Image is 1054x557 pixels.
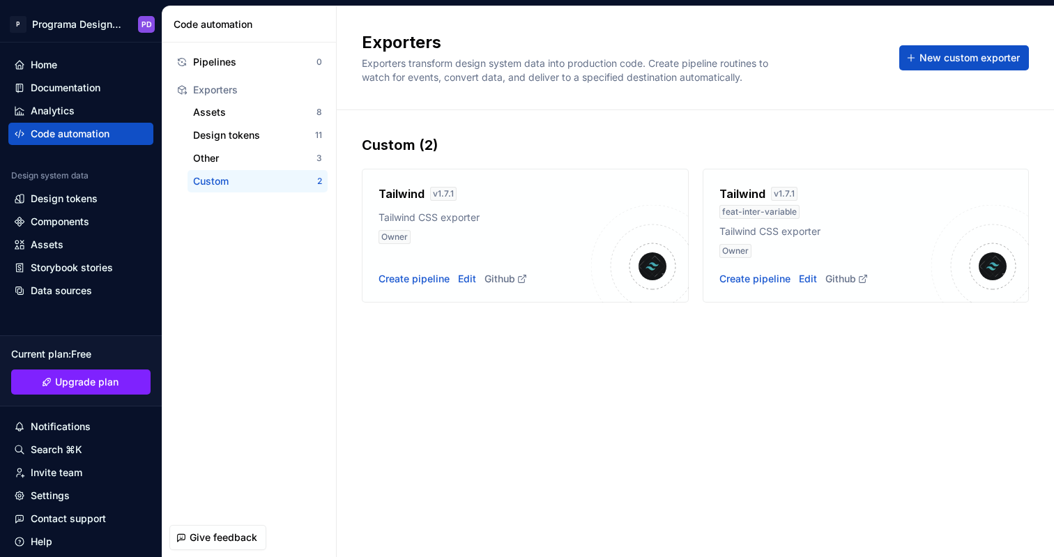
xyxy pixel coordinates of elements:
[3,9,159,39] button: PPrograma Design SystemPD
[379,185,425,202] h4: Tailwind
[188,147,328,169] button: Other3
[8,54,153,76] a: Home
[193,174,317,188] div: Custom
[8,257,153,279] a: Storybook stories
[55,375,119,389] span: Upgrade plan
[31,81,100,95] div: Documentation
[193,83,322,97] div: Exporters
[8,531,153,553] button: Help
[169,525,266,550] button: Give feedback
[8,77,153,99] a: Documentation
[11,170,89,181] div: Design system data
[362,57,771,83] span: Exporters transform design system data into production code. Create pipeline routines to watch fo...
[316,56,322,68] div: 0
[317,176,322,187] div: 2
[430,187,457,201] div: v 1.7.1
[719,224,932,238] div: Tailwind CSS exporter
[8,280,153,302] a: Data sources
[899,45,1029,70] button: New custom exporter
[11,347,151,361] div: Current plan : Free
[8,461,153,484] a: Invite team
[188,170,328,192] button: Custom2
[8,100,153,122] a: Analytics
[719,185,765,202] h4: Tailwind
[719,205,800,219] div: feat-inter-variable
[379,211,591,224] div: Tailwind CSS exporter
[799,272,817,286] a: Edit
[31,104,75,118] div: Analytics
[31,535,52,549] div: Help
[379,272,450,286] button: Create pipeline
[174,17,330,31] div: Code automation
[31,443,82,457] div: Search ⌘K
[919,51,1020,65] span: New custom exporter
[31,238,63,252] div: Assets
[8,123,153,145] a: Code automation
[11,369,151,395] a: Upgrade plan
[8,508,153,530] button: Contact support
[458,272,476,286] a: Edit
[719,244,751,258] div: Owner
[142,19,152,30] div: PD
[193,105,316,119] div: Assets
[362,31,883,54] h2: Exporters
[31,489,70,503] div: Settings
[8,438,153,461] button: Search ⌘K
[31,466,82,480] div: Invite team
[193,128,315,142] div: Design tokens
[31,192,98,206] div: Design tokens
[10,16,26,33] div: P
[31,284,92,298] div: Data sources
[379,230,411,244] div: Owner
[32,17,121,31] div: Programa Design System
[8,234,153,256] a: Assets
[771,187,797,201] div: v 1.7.1
[8,484,153,507] a: Settings
[31,127,109,141] div: Code automation
[31,58,57,72] div: Home
[484,272,528,286] a: Github
[31,261,113,275] div: Storybook stories
[31,215,89,229] div: Components
[8,188,153,210] a: Design tokens
[8,415,153,438] button: Notifications
[188,124,328,146] button: Design tokens11
[316,153,322,164] div: 3
[193,55,316,69] div: Pipelines
[188,101,328,123] button: Assets8
[8,211,153,233] a: Components
[316,107,322,118] div: 8
[190,531,257,544] span: Give feedback
[31,512,106,526] div: Contact support
[171,51,328,73] button: Pipelines0
[719,272,790,286] button: Create pipeline
[31,420,91,434] div: Notifications
[362,135,1029,155] div: Custom (2)
[315,130,322,141] div: 11
[825,272,869,286] a: Github
[193,151,316,165] div: Other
